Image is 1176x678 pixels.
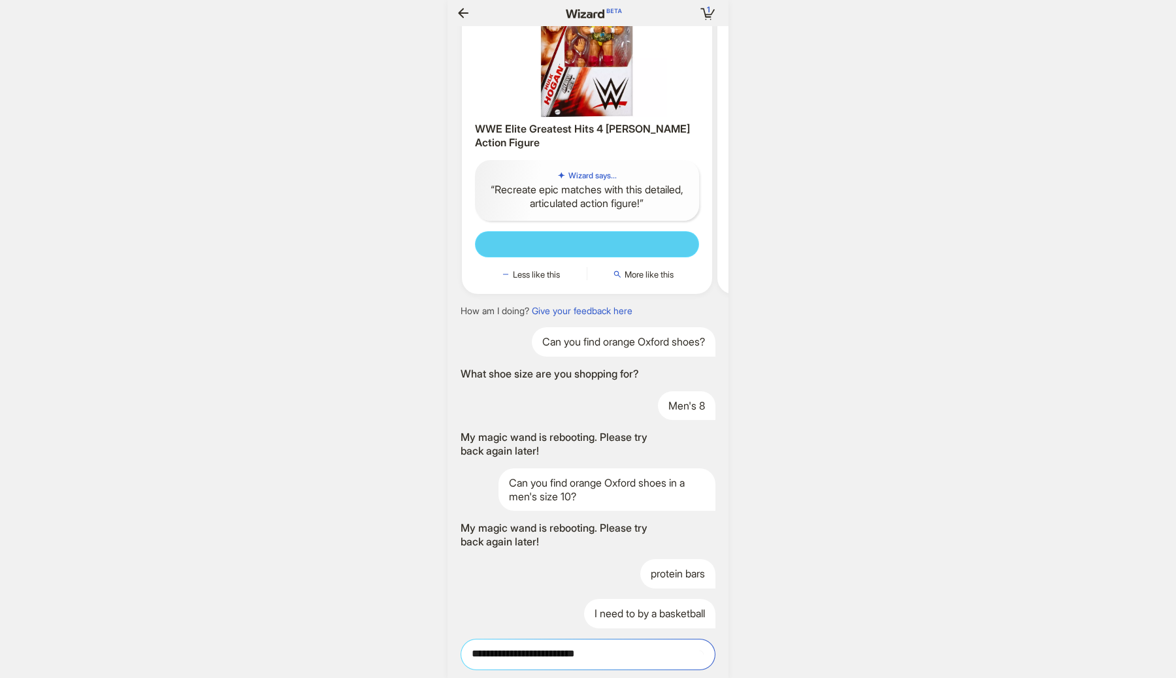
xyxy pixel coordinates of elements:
[584,599,715,628] div: I need to by a basketball
[513,269,560,280] span: Less like this
[475,122,699,150] h3: WWE Elite Greatest Hits 4 [PERSON_NAME] Action Figure
[707,5,710,14] span: 1
[461,430,657,458] div: My magic wand is rebooting. Please try back again later!
[485,183,689,210] q: Recreate epic matches with this detailed, articulated action figure!
[461,305,632,317] div: How am I doing?
[625,269,674,280] span: More like this
[568,170,617,181] h5: Wizard says...
[461,367,639,381] div: What shoe size are you shopping for?
[475,268,587,281] button: Less like this
[461,521,657,549] div: My magic wand is rebooting. Please try back again later!
[532,305,632,316] a: Give your feedback here
[640,559,715,589] div: protein bars
[532,327,715,357] div: Can you find orange Oxford shoes?
[587,268,699,281] button: More like this
[658,391,715,421] div: Men's 8
[498,468,715,511] div: Can you find orange Oxford shoes in a men's size 10?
